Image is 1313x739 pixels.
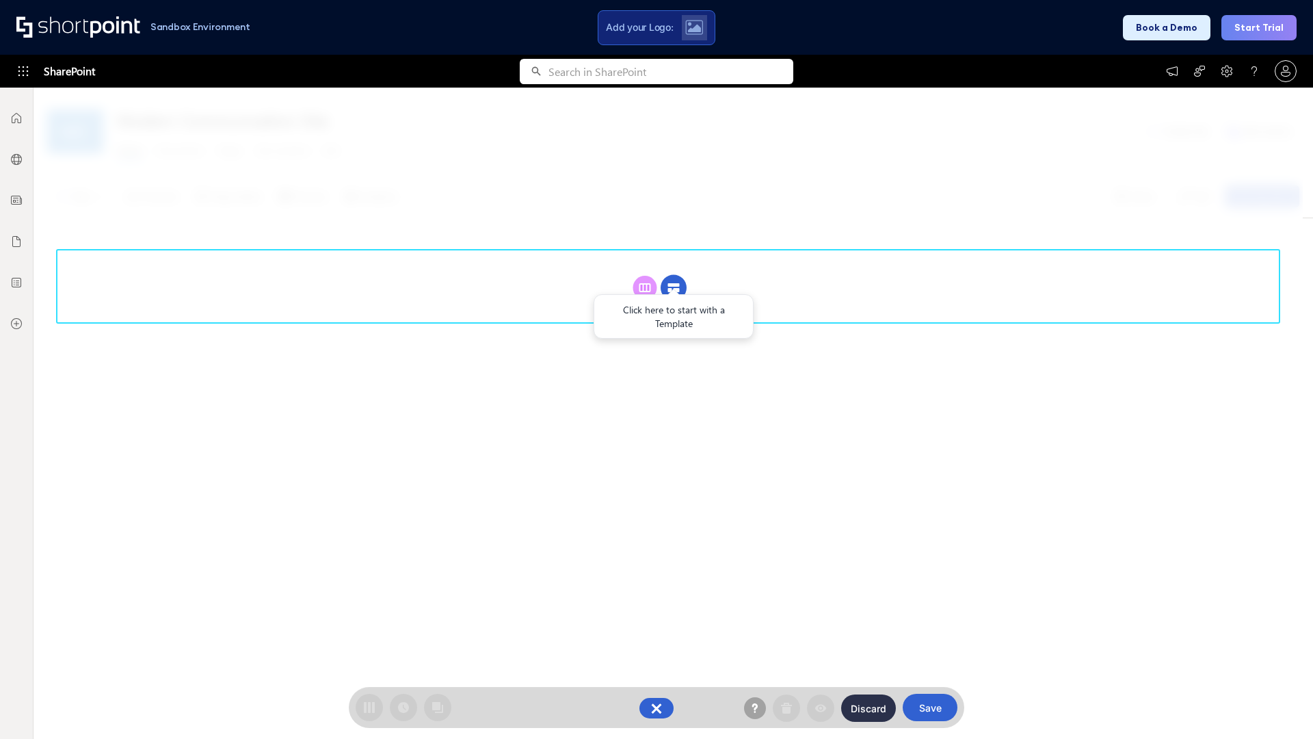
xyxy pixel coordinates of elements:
[548,59,793,84] input: Search in SharePoint
[1245,673,1313,739] iframe: Chat Widget
[1221,15,1297,40] button: Start Trial
[841,695,896,722] button: Discard
[903,694,957,721] button: Save
[150,23,250,31] h1: Sandbox Environment
[1123,15,1210,40] button: Book a Demo
[685,20,703,35] img: Upload logo
[44,55,95,88] span: SharePoint
[606,21,673,34] span: Add your Logo:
